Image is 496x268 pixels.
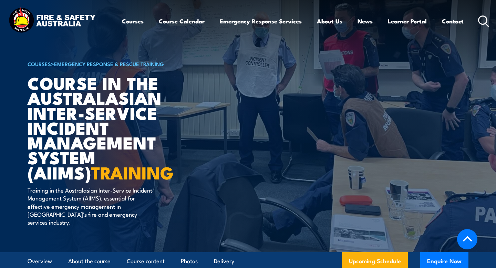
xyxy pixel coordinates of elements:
[442,12,464,30] a: Contact
[159,12,205,30] a: Course Calendar
[54,60,164,68] a: Emergency Response & Rescue Training
[220,12,302,30] a: Emergency Response Services
[28,60,198,68] h6: >
[358,12,373,30] a: News
[122,12,144,30] a: Courses
[28,186,153,226] p: Training in the Australasian Inter-Service Incident Management System (AIIMS), essential for effe...
[388,12,427,30] a: Learner Portal
[91,159,174,185] strong: TRAINING
[28,75,198,179] h1: Course in the Australasian Inter-service Incident Management System (AIIMS)
[28,60,51,68] a: COURSES
[317,12,342,30] a: About Us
